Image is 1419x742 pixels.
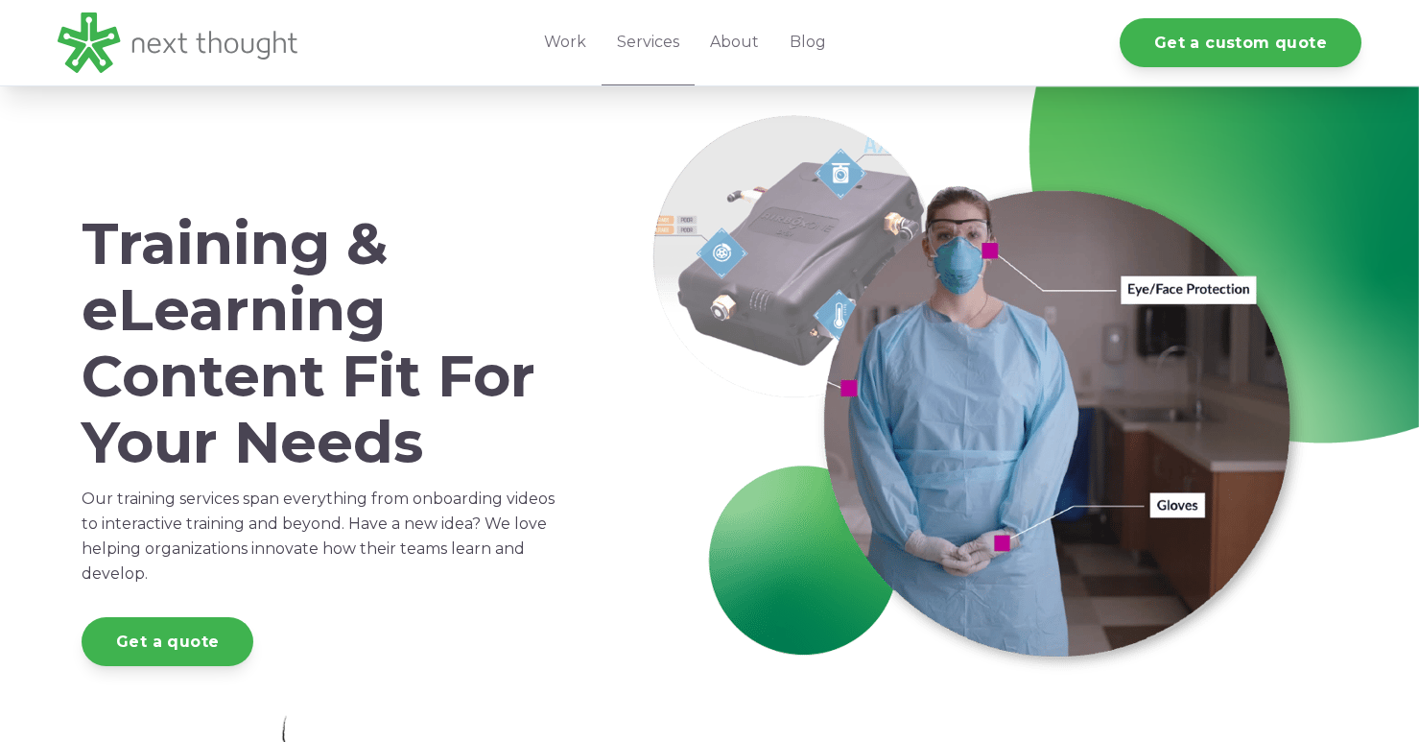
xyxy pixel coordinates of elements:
span: Our training services span everything from onboarding videos to interactive training and beyond. ... [82,490,555,583]
img: LG - NextThought Logo [58,12,297,73]
a: Get a quote [82,617,253,666]
img: Services [652,115,1324,685]
span: Training & eLearning Content Fit For Your Needs [82,208,535,477]
a: Get a custom quote [1120,18,1361,67]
